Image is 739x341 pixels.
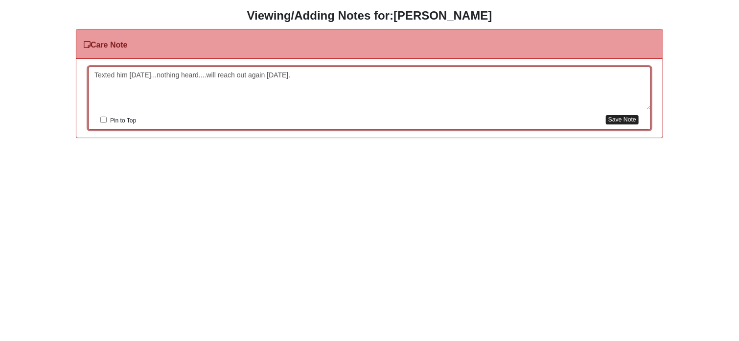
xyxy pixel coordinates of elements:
span: Pin to Top [110,117,136,124]
h3: Care Note [84,40,128,49]
h3: Viewing/Adding Notes for: [7,9,732,23]
input: Pin to Top [100,117,107,123]
strong: [PERSON_NAME] [393,9,492,22]
div: Texted him [DATE]...nothing heard....will reach out again [DATE]. [89,67,650,110]
button: Save Note [606,115,639,124]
